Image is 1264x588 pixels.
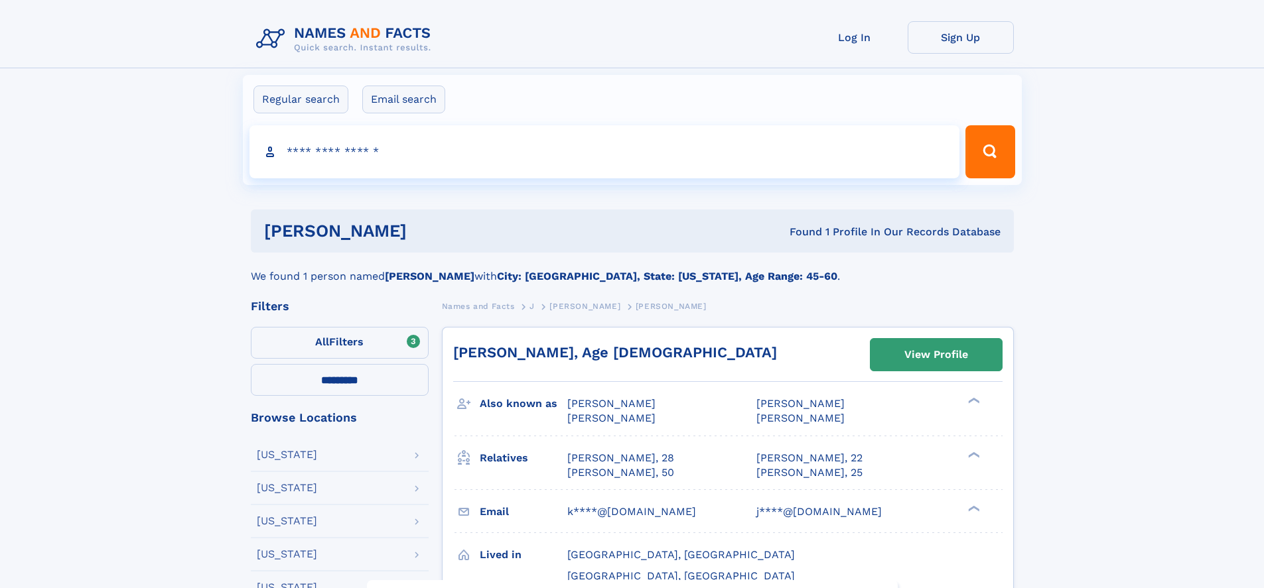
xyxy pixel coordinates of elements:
[965,450,981,459] div: ❯
[257,516,317,526] div: [US_STATE]
[249,125,960,178] input: search input
[549,302,620,311] span: [PERSON_NAME]
[480,447,567,469] h3: Relatives
[315,335,329,348] span: All
[756,397,845,410] span: [PERSON_NAME]
[257,549,317,559] div: [US_STATE]
[802,21,908,54] a: Log In
[549,298,620,314] a: [PERSON_NAME]
[251,21,442,57] img: Logo Names and Facts
[480,544,567,566] h3: Lived in
[453,344,777,361] a: [PERSON_NAME], Age [DEMOGRAPHIC_DATA]
[756,412,845,424] span: [PERSON_NAME]
[965,396,981,405] div: ❯
[965,504,981,512] div: ❯
[251,253,1014,284] div: We found 1 person named with .
[756,451,863,465] a: [PERSON_NAME], 22
[567,412,656,424] span: [PERSON_NAME]
[497,270,837,282] b: City: [GEOGRAPHIC_DATA], State: [US_STATE], Age Range: 45-60
[257,449,317,460] div: [US_STATE]
[567,397,656,410] span: [PERSON_NAME]
[362,86,445,113] label: Email search
[529,298,535,314] a: J
[567,465,674,480] a: [PERSON_NAME], 50
[264,223,598,239] h1: [PERSON_NAME]
[480,392,567,415] h3: Also known as
[251,300,429,312] div: Filters
[253,86,348,113] label: Regular search
[756,465,863,480] a: [PERSON_NAME], 25
[480,500,567,523] h3: Email
[385,270,474,282] b: [PERSON_NAME]
[965,125,1015,178] button: Search Button
[908,21,1014,54] a: Sign Up
[904,339,968,370] div: View Profile
[636,302,707,311] span: [PERSON_NAME]
[529,302,535,311] span: J
[257,483,317,493] div: [US_STATE]
[598,225,1001,239] div: Found 1 Profile In Our Records Database
[251,412,429,424] div: Browse Locations
[567,548,795,561] span: [GEOGRAPHIC_DATA], [GEOGRAPHIC_DATA]
[442,298,515,314] a: Names and Facts
[871,339,1002,371] a: View Profile
[251,327,429,359] label: Filters
[567,451,674,465] a: [PERSON_NAME], 28
[567,569,795,582] span: [GEOGRAPHIC_DATA], [GEOGRAPHIC_DATA]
